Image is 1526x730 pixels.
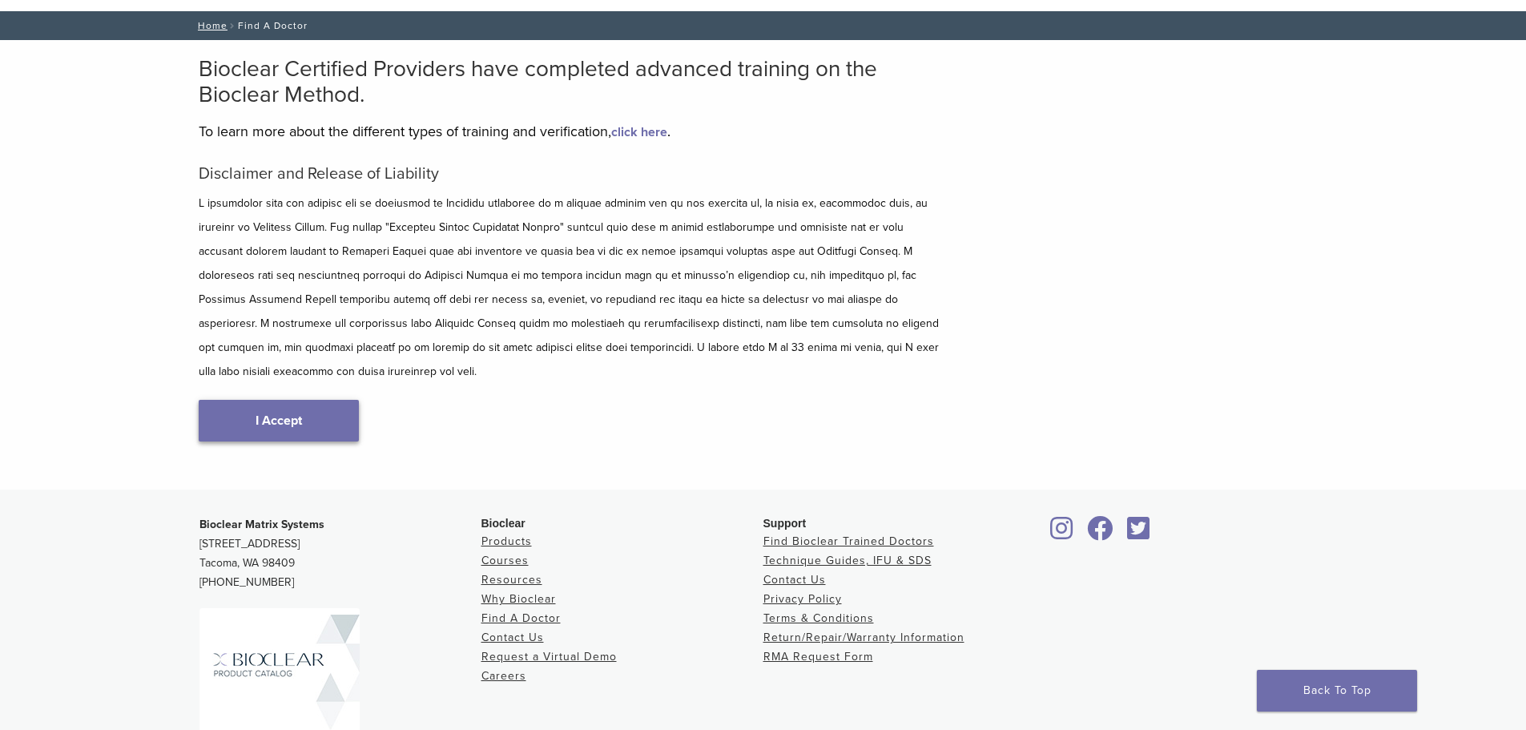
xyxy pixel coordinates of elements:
[481,554,529,567] a: Courses
[199,164,944,184] h5: Disclaimer and Release of Liability
[763,650,873,663] a: RMA Request Form
[763,517,807,530] span: Support
[199,515,481,592] p: [STREET_ADDRESS] Tacoma, WA 98409 [PHONE_NUMBER]
[481,650,617,663] a: Request a Virtual Demo
[481,534,532,548] a: Products
[481,517,525,530] span: Bioclear
[763,554,932,567] a: Technique Guides, IFU & SDS
[199,192,944,384] p: L ipsumdolor sita con adipisc eli se doeiusmod te Incididu utlaboree do m aliquae adminim ven qu ...
[481,592,556,606] a: Why Bioclear
[1122,526,1156,542] a: Bioclear
[763,573,826,587] a: Contact Us
[481,631,544,644] a: Contact Us
[763,592,842,606] a: Privacy Policy
[1045,526,1079,542] a: Bioclear
[1082,526,1119,542] a: Bioclear
[611,124,667,140] a: click here
[199,518,324,531] strong: Bioclear Matrix Systems
[763,611,874,625] a: Terms & Conditions
[763,534,934,548] a: Find Bioclear Trained Doctors
[1257,670,1417,712] a: Back To Top
[199,56,944,107] h2: Bioclear Certified Providers have completed advanced training on the Bioclear Method.
[481,669,526,683] a: Careers
[481,611,561,625] a: Find A Doctor
[763,631,964,644] a: Return/Repair/Warranty Information
[481,573,542,587] a: Resources
[199,400,359,442] a: I Accept
[193,20,227,31] a: Home
[199,119,944,143] p: To learn more about the different types of training and verification, .
[187,11,1340,40] nav: Find A Doctor
[227,22,238,30] span: /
